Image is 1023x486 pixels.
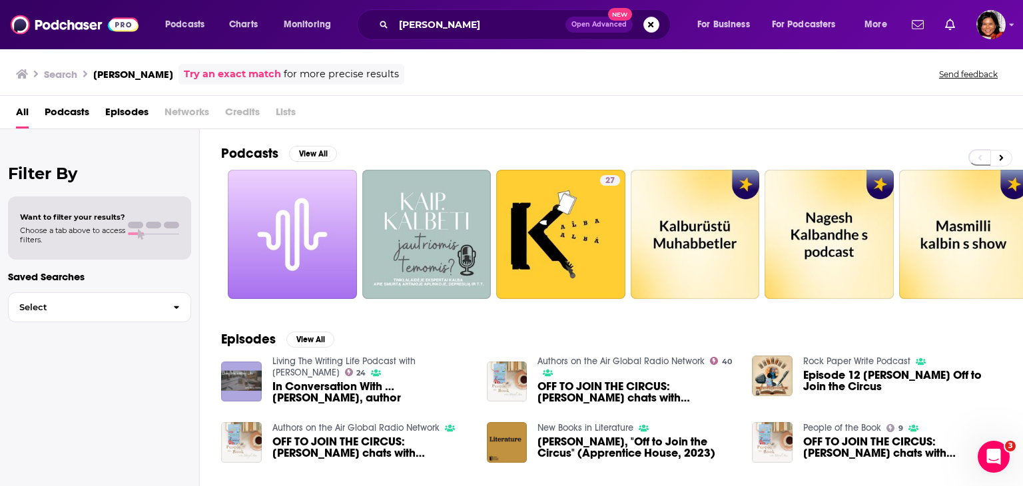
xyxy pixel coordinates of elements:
a: OFF TO JOIN THE CIRCUS: Deborah Kalb chats with Meryl about her delightful family saga [537,381,736,403]
iframe: Intercom live chat [978,441,1010,473]
a: 40 [710,357,732,365]
span: For Business [697,15,750,34]
button: open menu [688,14,767,35]
span: In Conversation With … [PERSON_NAME], author [272,381,471,403]
span: 24 [356,370,366,376]
h3: [PERSON_NAME] [93,68,173,81]
img: OFF TO JOIN THE CIRCUS: Deborah Kalb chats with Meryl about her delightful family saga [752,422,793,463]
span: Select [9,303,163,312]
button: open menu [274,14,348,35]
span: Episode 12 [PERSON_NAME] Off to Join the Circus [803,369,1002,392]
span: for more precise results [284,67,399,82]
a: Episode 12 Deborah Kalb Off to Join the Circus [803,369,1002,392]
a: Rock Paper Write Podcast [803,356,910,367]
button: View All [286,332,334,348]
button: Show profile menu [976,10,1006,39]
span: 9 [898,425,903,431]
img: Podchaser - Follow, Share and Rate Podcasts [11,12,139,37]
a: In Conversation With … Deborah Kalb, author [272,381,471,403]
span: Open Advanced [571,21,627,28]
button: Open AdvancedNew [565,17,633,33]
a: Authors on the Air Global Radio Network [537,356,705,367]
span: [PERSON_NAME], "Off to Join the Circus" (Apprentice House, 2023) [537,436,736,459]
h3: Search [44,68,77,81]
h2: Podcasts [221,145,278,162]
a: Authors on the Air Global Radio Network [272,422,440,433]
button: View All [289,146,337,162]
a: OFF TO JOIN THE CIRCUS: Deborah Kalb chats with Meryl about her delightful family saga [272,436,471,459]
a: Podcasts [45,101,89,128]
span: Podcasts [165,15,204,34]
button: Send feedback [935,69,1002,80]
span: 3 [1005,441,1016,451]
a: 9 [886,424,903,432]
span: Credits [225,101,260,128]
div: Search podcasts, credits, & more... [370,9,683,40]
img: In Conversation With … Deborah Kalb, author [221,362,262,402]
span: OFF TO JOIN THE CIRCUS: [PERSON_NAME] chats with [PERSON_NAME] about her delightful family saga [272,436,471,459]
a: Charts [220,14,266,35]
span: For Podcasters [772,15,836,34]
a: Try an exact match [184,67,281,82]
span: Lists [276,101,296,128]
a: 24 [345,368,366,376]
h2: Episodes [221,331,276,348]
a: PodcastsView All [221,145,337,162]
span: New [608,8,632,21]
a: People of the Book [803,422,881,433]
span: Charts [229,15,258,34]
a: 27 [600,175,620,186]
span: Choose a tab above to access filters. [20,226,125,244]
a: Show notifications dropdown [940,13,960,36]
span: Monitoring [284,15,331,34]
p: Saved Searches [8,270,191,283]
span: OFF TO JOIN THE CIRCUS: [PERSON_NAME] chats with [PERSON_NAME] about her delightful family saga [803,436,1002,459]
span: Networks [165,101,209,128]
input: Search podcasts, credits, & more... [394,14,565,35]
a: EpisodesView All [221,331,334,348]
h2: Filter By [8,164,191,183]
img: OFF TO JOIN THE CIRCUS: Deborah Kalb chats with Meryl about her delightful family saga [487,362,527,402]
a: Episodes [105,101,149,128]
a: 27 [496,170,625,299]
span: Logged in as terelynbc [976,10,1006,39]
img: Episode 12 Deborah Kalb Off to Join the Circus [752,356,793,396]
a: Show notifications dropdown [906,13,929,36]
img: OFF TO JOIN THE CIRCUS: Deborah Kalb chats with Meryl about her delightful family saga [221,422,262,463]
a: New Books in Literature [537,422,633,433]
a: OFF TO JOIN THE CIRCUS: Deborah Kalb chats with Meryl about her delightful family saga [803,436,1002,459]
span: 27 [605,174,615,188]
span: More [864,15,887,34]
a: Living The Writing Life Podcast with Nancy Christie [272,356,416,378]
a: All [16,101,29,128]
button: open menu [763,14,855,35]
button: open menu [855,14,904,35]
span: 40 [722,359,732,365]
button: open menu [156,14,222,35]
img: Deborah Kalb, "Off to Join the Circus" (Apprentice House, 2023) [487,422,527,463]
span: OFF TO JOIN THE CIRCUS: [PERSON_NAME] chats with [PERSON_NAME] about her delightful family saga [537,381,736,403]
span: Want to filter your results? [20,212,125,222]
button: Select [8,292,191,322]
img: User Profile [976,10,1006,39]
a: Deborah Kalb, "Off to Join the Circus" (Apprentice House, 2023) [537,436,736,459]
